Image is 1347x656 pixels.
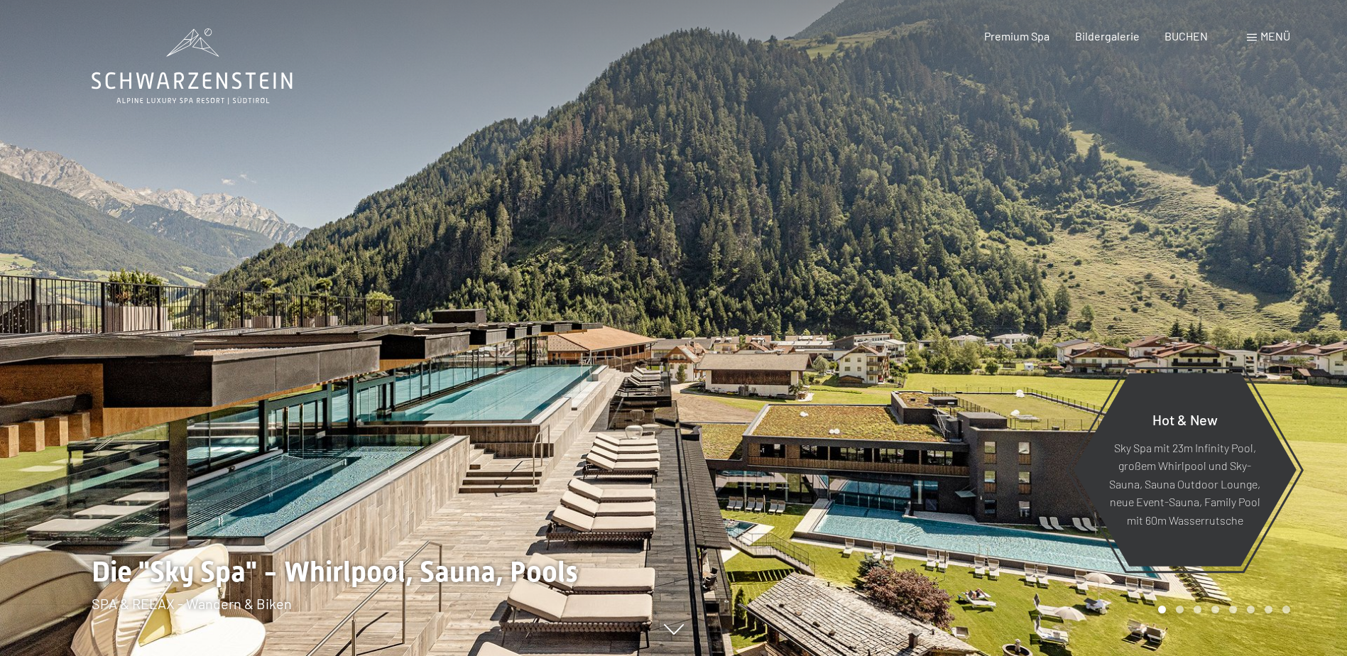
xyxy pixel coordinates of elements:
a: Premium Spa [984,29,1049,43]
a: Bildergalerie [1075,29,1140,43]
a: BUCHEN [1165,29,1208,43]
div: Carousel Pagination [1153,606,1290,613]
div: Carousel Page 6 [1247,606,1255,613]
div: Carousel Page 3 [1194,606,1201,613]
div: Carousel Page 4 [1211,606,1219,613]
div: Carousel Page 8 [1282,606,1290,613]
div: Carousel Page 5 [1229,606,1237,613]
a: Hot & New Sky Spa mit 23m Infinity Pool, großem Whirlpool und Sky-Sauna, Sauna Outdoor Lounge, ne... [1072,372,1297,567]
div: Carousel Page 7 [1265,606,1272,613]
span: Hot & New [1152,410,1218,427]
p: Sky Spa mit 23m Infinity Pool, großem Whirlpool und Sky-Sauna, Sauna Outdoor Lounge, neue Event-S... [1108,438,1262,529]
div: Carousel Page 2 [1176,606,1184,613]
span: Menü [1260,29,1290,43]
div: Carousel Page 1 (Current Slide) [1158,606,1166,613]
